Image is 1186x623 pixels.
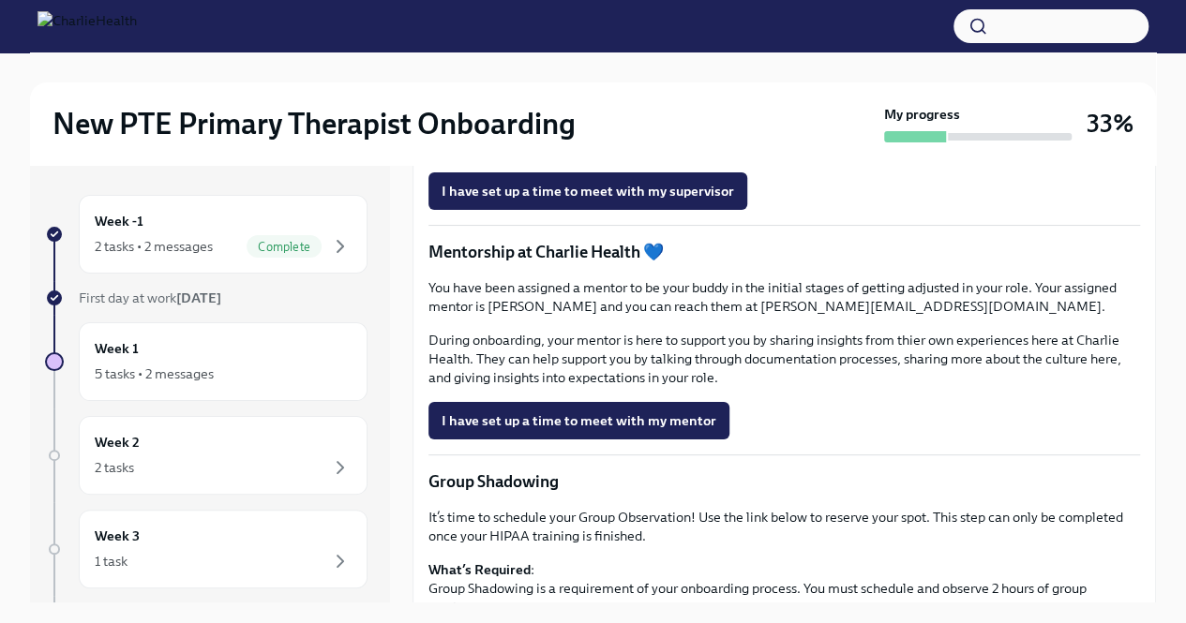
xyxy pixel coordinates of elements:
[428,470,1140,493] p: Group Shadowing
[95,458,134,477] div: 2 tasks
[95,211,143,231] h6: Week -1
[428,331,1140,387] p: During onboarding, your mentor is here to support you by sharing insights from thier own experien...
[428,278,1140,316] p: You have been assigned a mentor to be your buddy in the initial stages of getting adjusted in you...
[428,561,531,578] strong: What’s Required
[428,508,1140,545] p: It’s time to schedule your Group Observation! Use the link below to reserve your spot. This step ...
[53,105,576,142] h2: New PTE Primary Therapist Onboarding
[45,510,368,588] a: Week 31 task
[884,105,960,124] strong: My progress
[79,289,221,306] span: First day at work
[95,526,140,546] h6: Week 3
[428,172,747,210] button: I have set up a time to meet with my supervisor
[95,432,140,452] h6: Week 2
[95,364,214,383] div: 5 tasks • 2 messages
[45,416,368,495] a: Week 22 tasks
[45,322,368,401] a: Week 15 tasks • 2 messages
[442,182,734,200] span: I have set up a time to meet with my supervisor
[247,240,322,254] span: Complete
[428,402,729,439] button: I have set up a time to meet with my mentor
[95,552,128,571] div: 1 task
[428,241,1140,263] p: Mentorship at Charlie Health 💙
[95,338,139,359] h6: Week 1
[45,289,368,307] a: First day at work[DATE]
[176,289,221,306] strong: [DATE]
[95,237,213,256] div: 2 tasks • 2 messages
[428,560,1140,616] p: : Group Shadowing is a requirement of your onboarding process. You must schedule and observe 2 ho...
[442,411,716,430] span: I have set up a time to meet with my mentor
[38,11,137,41] img: CharlieHealth
[45,195,368,274] a: Week -12 tasks • 2 messagesComplete
[1087,107,1133,141] h3: 33%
